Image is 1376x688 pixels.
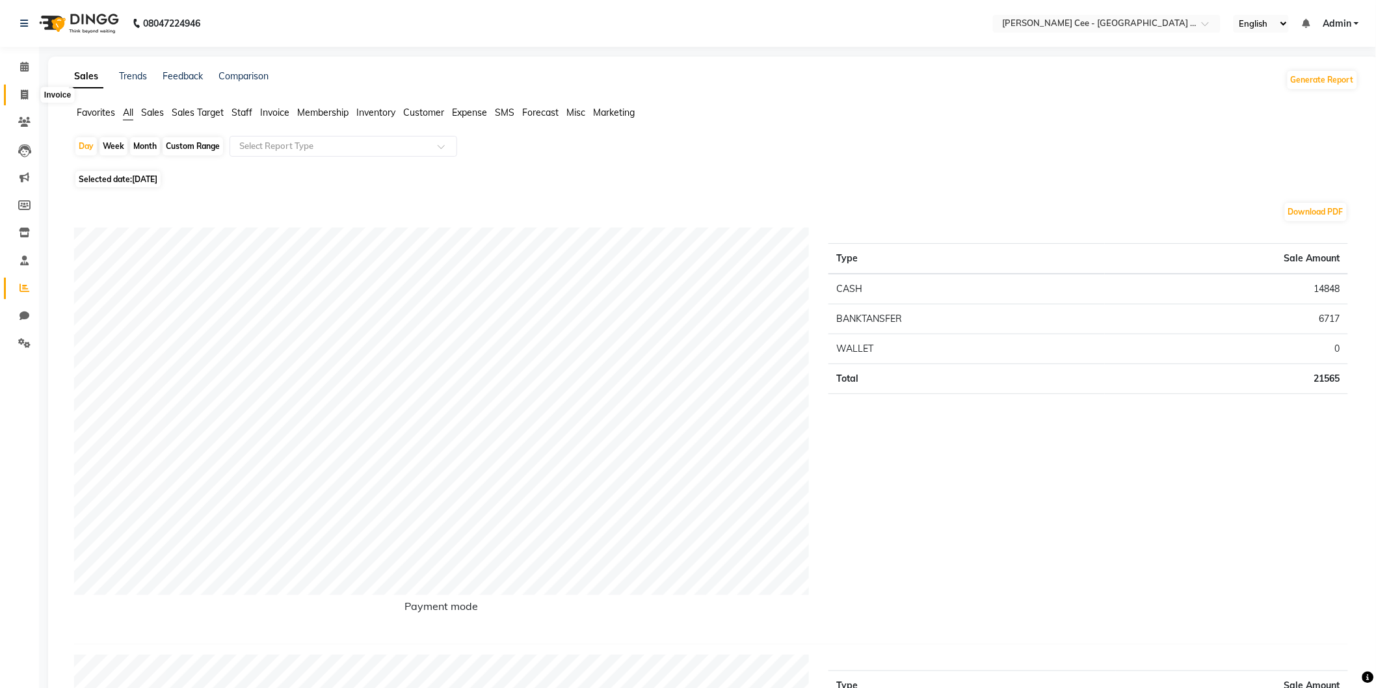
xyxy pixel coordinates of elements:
[69,65,103,88] a: Sales
[828,304,1105,334] td: BANKTANSFER
[260,107,289,118] span: Invoice
[123,107,133,118] span: All
[33,5,122,42] img: logo
[232,107,252,118] span: Staff
[77,107,115,118] span: Favorites
[1105,304,1348,334] td: 6717
[1105,244,1348,274] th: Sale Amount
[828,334,1105,364] td: WALLET
[74,600,809,618] h6: Payment mode
[119,70,147,82] a: Trends
[828,244,1105,274] th: Type
[1105,334,1348,364] td: 0
[99,137,127,155] div: Week
[130,137,160,155] div: Month
[218,70,269,82] a: Comparison
[1285,203,1347,221] button: Download PDF
[1105,364,1348,394] td: 21565
[163,137,223,155] div: Custom Range
[828,274,1105,304] td: CASH
[356,107,395,118] span: Inventory
[141,107,164,118] span: Sales
[452,107,487,118] span: Expense
[593,107,635,118] span: Marketing
[495,107,514,118] span: SMS
[566,107,585,118] span: Misc
[297,107,349,118] span: Membership
[522,107,559,118] span: Forecast
[163,70,203,82] a: Feedback
[75,137,97,155] div: Day
[1288,71,1357,89] button: Generate Report
[1323,17,1351,31] span: Admin
[75,171,161,187] span: Selected date:
[132,174,157,184] span: [DATE]
[41,87,74,103] div: Invoice
[403,107,444,118] span: Customer
[828,364,1105,394] td: Total
[1105,274,1348,304] td: 14848
[143,5,200,42] b: 08047224946
[172,107,224,118] span: Sales Target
